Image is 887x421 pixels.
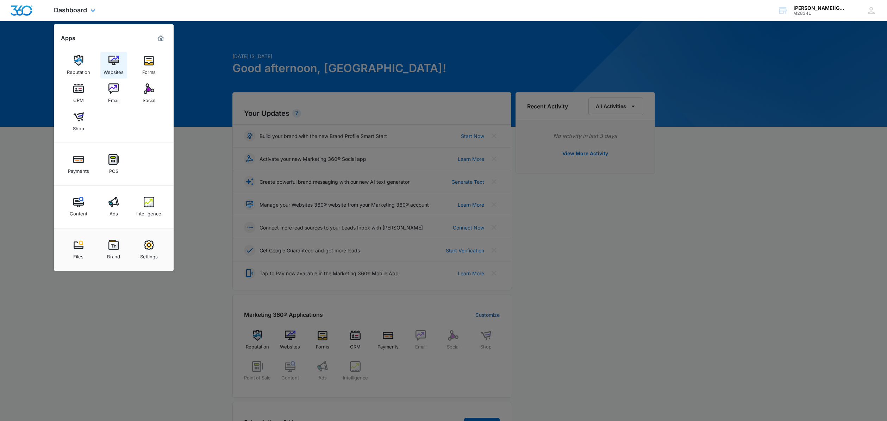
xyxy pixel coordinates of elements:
a: Intelligence [136,193,162,220]
div: Files [73,250,83,259]
div: Forms [142,66,156,75]
a: Brand [100,236,127,263]
a: CRM [65,80,92,107]
div: Email [108,94,119,103]
div: account id [793,11,845,16]
div: Content [70,207,87,216]
a: Social [136,80,162,107]
a: Email [100,80,127,107]
div: POS [109,165,118,174]
a: POS [100,151,127,177]
a: Payments [65,151,92,177]
a: Reputation [65,52,92,78]
div: account name [793,5,845,11]
div: Intelligence [136,207,161,216]
div: Payments [68,165,89,174]
a: Content [65,193,92,220]
a: Forms [136,52,162,78]
a: Ads [100,193,127,220]
div: Brand [107,250,120,259]
a: Marketing 360® Dashboard [155,33,167,44]
div: Websites [104,66,124,75]
a: Websites [100,52,127,78]
a: Settings [136,236,162,263]
a: Files [65,236,92,263]
span: Dashboard [54,6,87,14]
div: CRM [73,94,84,103]
div: Ads [110,207,118,216]
div: Settings [140,250,158,259]
div: Social [143,94,155,103]
div: Shop [73,122,84,131]
h2: Apps [61,35,75,42]
a: Shop [65,108,92,135]
div: Reputation [67,66,90,75]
